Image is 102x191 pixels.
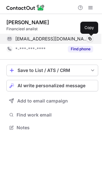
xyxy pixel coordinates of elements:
button: save-profile-one-click [6,65,98,76]
span: AI write personalized message [18,83,85,88]
div: Save to List / ATS / CRM [18,68,87,73]
img: ContactOut v5.3.10 [6,4,45,11]
span: Find work email [17,112,96,118]
div: [PERSON_NAME] [6,19,49,25]
button: Notes [6,123,98,132]
span: Notes [17,125,96,131]
span: Add to email campaign [17,98,68,103]
button: AI write personalized message [6,80,98,91]
span: [EMAIL_ADDRESS][DOMAIN_NAME] [15,36,88,42]
button: Find work email [6,110,98,119]
div: Financieel analist [6,26,98,32]
button: Reveal Button [68,46,93,52]
button: Add to email campaign [6,95,98,107]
